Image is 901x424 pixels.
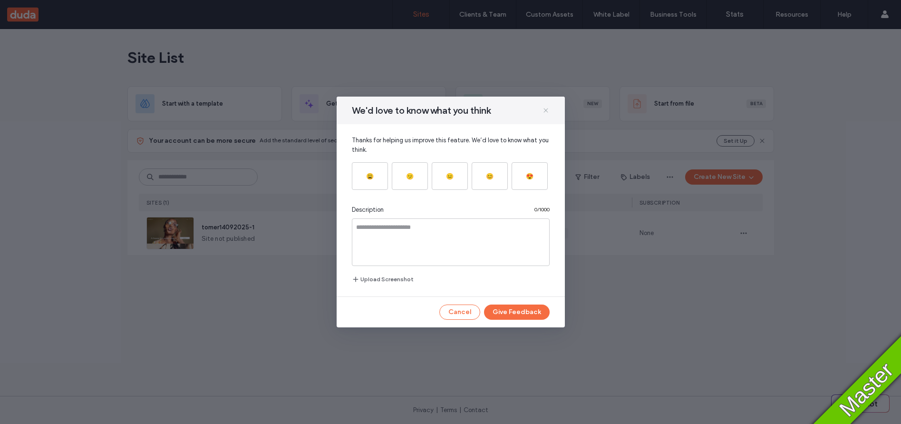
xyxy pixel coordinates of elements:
[526,173,533,180] div: 😍
[534,206,550,214] span: 0 / 1000
[439,305,480,320] button: Cancel
[352,136,550,155] span: Thanks for helping us improve this feature. We’d love to know what you think.
[366,173,374,180] div: 😩
[352,274,414,285] button: Upload Screenshot
[484,305,550,320] button: Give Feedback
[486,173,494,180] div: 😊
[446,173,454,180] div: 😐
[352,205,384,215] span: Description
[352,104,491,117] span: We'd love to know what you think
[406,173,414,180] div: 🫤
